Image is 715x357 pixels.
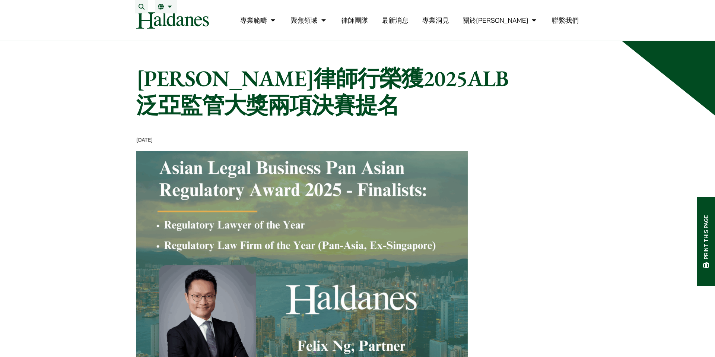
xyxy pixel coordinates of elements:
a: 聯繫我們 [552,16,579,25]
a: 最新消息 [382,16,409,25]
a: 專業範疇 [240,16,277,25]
a: 律師團隊 [341,16,368,25]
a: 繁 [158,4,174,10]
time: [DATE] [136,136,153,143]
a: 專業洞見 [422,16,449,25]
h1: [PERSON_NAME]律師行榮獲2025ALB泛亞監管大獎兩項決賽提名 [136,65,523,119]
img: Logo of Haldanes [136,12,209,29]
a: 聚焦領域 [291,16,328,25]
a: 關於何敦 [463,16,538,25]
